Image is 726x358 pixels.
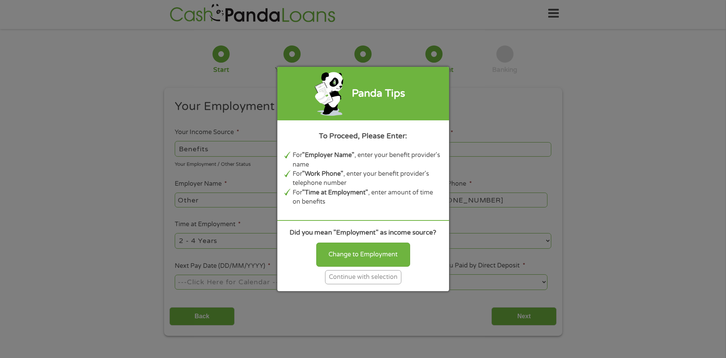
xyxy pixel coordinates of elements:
[284,228,442,238] div: Did you mean "Employment" as income source?
[302,170,343,178] b: "Work Phone"
[302,189,368,196] b: "Time at Employment"
[293,188,442,207] li: For , enter amount of time on benefits
[325,270,401,284] div: Continue with selection
[284,131,442,141] div: To Proceed, Please Enter:
[293,169,442,188] li: For , enter your benefit provider's telephone number
[293,151,442,169] li: For , enter your benefit provider's name
[316,243,410,266] div: Change to Employment
[302,151,354,159] b: "Employer Name"
[314,70,345,117] img: green-panda-phone.png
[352,86,405,102] div: Panda Tips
